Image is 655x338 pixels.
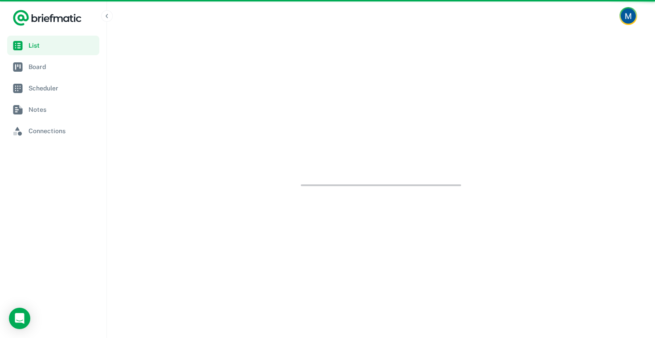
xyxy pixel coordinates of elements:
span: Connections [29,126,96,136]
a: Connections [7,121,99,141]
a: Logo [12,9,82,27]
span: Notes [29,105,96,114]
button: Account button [619,7,637,25]
div: Load Chat [9,308,30,329]
span: Board [29,62,96,72]
a: List [7,36,99,55]
span: List [29,41,96,50]
img: Maja Losic [621,8,636,24]
a: Scheduler [7,78,99,98]
a: Board [7,57,99,77]
span: Scheduler [29,83,96,93]
a: Notes [7,100,99,119]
